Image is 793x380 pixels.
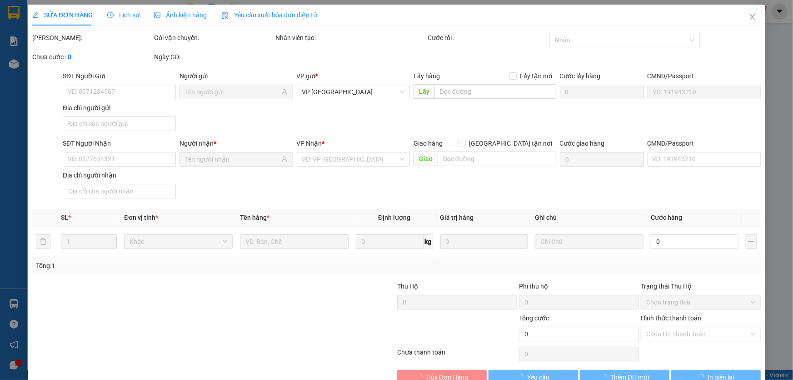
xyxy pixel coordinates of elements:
div: Địa chỉ người nhận [63,170,176,180]
div: Trạng thái Thu Hộ [641,281,761,291]
div: CMND/Passport [648,138,761,148]
input: VD: Bàn, Ghế [240,234,349,249]
span: Đơn vị tính [124,214,158,221]
div: Nhân viên tạo: [276,33,426,43]
span: Thu Hộ [397,283,418,290]
label: Hình thức thanh toán [641,314,701,322]
span: picture [154,12,160,18]
span: user [281,156,288,162]
div: SĐT Người Nhận [63,138,176,148]
label: Cước lấy hàng [560,72,601,80]
input: Dọc đường [438,152,556,166]
div: Tổng: 1 [36,261,306,271]
span: Khác [130,235,227,248]
span: Định lượng [378,214,410,221]
input: Cước lấy hàng [560,85,644,99]
input: Tên người nhận [185,154,279,164]
div: CMND/Passport [648,71,761,81]
div: Gói vận chuyển: [154,33,274,43]
span: Yêu cầu xuất hóa đơn điện tử [221,11,317,19]
span: clock-circle [107,12,114,18]
div: Địa chỉ người gửi [63,103,176,113]
input: Tên người gửi [185,87,279,97]
input: Cước giao hàng [560,152,644,167]
input: Ghi Chú [535,234,643,249]
div: Người gửi [180,71,293,81]
span: Lấy [414,84,434,99]
th: Ghi chú [531,209,647,227]
input: Địa chỉ của người nhận [63,184,176,198]
span: VP Nhận [297,140,322,147]
div: VP gửi [297,71,410,81]
button: Close [740,5,765,30]
span: Tổng cước [519,314,549,322]
div: Cước rồi : [428,33,548,43]
input: Địa chỉ của người gửi [63,117,176,131]
div: Chưa thanh toán [397,347,519,363]
span: Cước hàng [651,214,682,221]
span: loading [698,374,708,380]
div: Ngày GD: [154,52,274,62]
span: Giá trị hàng [440,214,474,221]
span: Chọn trạng thái [646,295,755,309]
b: 0 [68,53,71,61]
input: VD: 191943210 [648,85,761,99]
div: [PERSON_NAME]: [32,33,152,43]
label: Cước giao hàng [560,140,605,147]
span: edit [32,12,39,18]
span: Lấy tận nơi [517,71,556,81]
div: SĐT Người Gửi [63,71,176,81]
span: [GEOGRAPHIC_DATA] tận nơi [466,138,556,148]
input: Dọc đường [434,84,556,99]
span: Tên hàng [240,214,269,221]
span: user [281,89,288,95]
div: Chưa cước : [32,52,152,62]
span: Lịch sử [107,11,140,19]
span: Lấy hàng [414,72,440,80]
button: plus [746,234,757,249]
span: close [749,13,756,20]
span: Ảnh kiện hàng [154,11,207,19]
img: icon [221,12,229,19]
span: Giao [414,152,438,166]
div: Phí thu hộ [519,281,639,295]
div: Người nhận [180,138,293,148]
span: loading [416,374,426,380]
span: loading [517,374,527,380]
input: 0 [440,234,528,249]
button: delete [36,234,50,249]
span: kg [424,234,433,249]
span: loading [600,374,610,380]
span: SL [61,214,68,221]
span: Giao hàng [414,140,443,147]
span: VP Đà Nẵng [302,85,404,99]
span: SỬA ĐƠN HÀNG [32,11,93,19]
